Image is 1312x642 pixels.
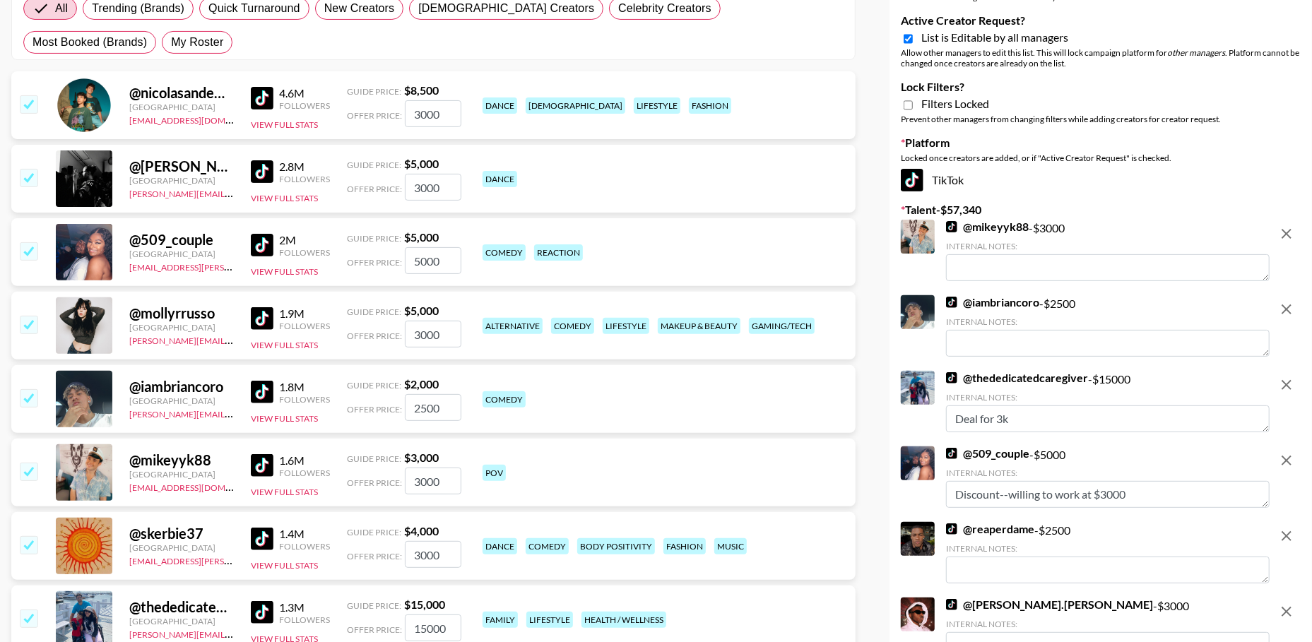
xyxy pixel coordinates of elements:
img: TikTok [946,221,957,232]
button: View Full Stats [251,413,318,424]
div: @ iambriancoro [129,378,234,396]
div: comedy [551,318,594,334]
span: Most Booked (Brands) [32,34,147,51]
div: [GEOGRAPHIC_DATA] [129,249,234,259]
input: 5,000 [405,174,461,201]
div: Prevent other managers from changing filters while adding creators for creator request. [901,114,1301,124]
div: 1.3M [279,600,330,614]
div: 1.4M [279,527,330,541]
button: View Full Stats [251,487,318,497]
div: Followers [279,614,330,625]
div: Followers [279,174,330,184]
label: Lock Filters? [901,80,1301,94]
div: - $ 2500 [946,522,1270,583]
a: @mikeyyk88 [946,220,1029,234]
textarea: Deal for 3k [946,405,1270,432]
button: remove [1272,598,1301,626]
span: Guide Price: [347,600,401,611]
textarea: Discount--willing to work at $3000 [946,481,1270,508]
div: [GEOGRAPHIC_DATA] [129,396,234,406]
span: Filters Locked [921,97,989,111]
input: 4,000 [405,541,461,568]
div: dance [483,538,517,554]
img: TikTok [251,160,273,183]
span: Offer Price: [347,404,402,415]
div: @ skerbie37 [129,525,234,542]
div: dance [483,97,517,114]
span: Offer Price: [347,184,402,194]
input: 8,500 [405,100,461,127]
button: remove [1272,295,1301,323]
div: [GEOGRAPHIC_DATA] [129,322,234,333]
div: fashion [663,538,706,554]
div: Followers [279,468,330,478]
div: Internal Notes: [946,543,1270,554]
div: makeup & beauty [658,318,740,334]
div: Locked once creators are added, or if "Active Creator Request" is checked. [901,153,1301,163]
div: comedy [483,391,526,408]
div: lifestyle [634,97,680,114]
div: health / wellness [581,612,666,628]
div: @ 509_couple [129,231,234,249]
div: Internal Notes: [946,619,1270,629]
a: [EMAIL_ADDRESS][DOMAIN_NAME] [129,112,271,126]
div: [GEOGRAPHIC_DATA] [129,175,234,186]
div: comedy [483,244,526,261]
a: [PERSON_NAME][EMAIL_ADDRESS][PERSON_NAME][DOMAIN_NAME] [129,333,406,346]
div: Followers [279,541,330,552]
img: TikTok [901,169,923,191]
div: Followers [279,394,330,405]
div: alternative [483,318,543,334]
a: @reaperdame [946,522,1034,536]
div: [GEOGRAPHIC_DATA] [129,469,234,480]
strong: $ 15,000 [404,598,445,611]
div: @ thededicatedcaregiver [129,598,234,616]
img: TikTok [251,87,273,109]
span: My Roster [171,34,223,51]
div: @ mollyrrusso [129,304,234,322]
a: [PERSON_NAME][EMAIL_ADDRESS][DOMAIN_NAME] [129,406,338,420]
a: @thededicatedcaregiver [946,371,1088,385]
a: @iambriancoro [946,295,1039,309]
div: 1.6M [279,453,330,468]
div: reaction [534,244,583,261]
input: 5,000 [405,321,461,347]
img: TikTok [251,601,273,624]
strong: $ 8,500 [404,83,439,97]
input: 2,000 [405,394,461,421]
img: TikTok [946,599,957,610]
div: Internal Notes: [946,316,1270,327]
span: Guide Price: [347,160,401,170]
strong: $ 2,000 [404,377,439,391]
span: Offer Price: [347,257,402,268]
div: 2M [279,233,330,247]
input: 15,000 [405,614,461,641]
a: [EMAIL_ADDRESS][PERSON_NAME][DOMAIN_NAME] [129,259,338,273]
button: remove [1272,220,1301,248]
strong: $ 3,000 [404,451,439,464]
div: Allow other managers to edit this list. This will lock campaign platform for . Platform cannot be... [901,47,1301,69]
label: Active Creator Request? [901,13,1301,28]
div: - $ 5000 [946,446,1270,508]
div: - $ 3000 [946,220,1270,281]
div: [DEMOGRAPHIC_DATA] [526,97,625,114]
span: Offer Price: [347,551,402,561]
div: Followers [279,100,330,111]
span: Offer Price: [347,110,402,121]
input: 5,000 [405,247,461,274]
button: remove [1272,446,1301,475]
div: Internal Notes: [946,392,1270,403]
button: View Full Stats [251,119,318,130]
div: Followers [279,247,330,258]
div: 4.6M [279,86,330,100]
div: 2.8M [279,160,330,174]
div: [GEOGRAPHIC_DATA] [129,542,234,553]
div: pov [483,465,506,481]
div: 1.9M [279,307,330,321]
a: @509_couple [946,446,1029,460]
div: fashion [689,97,731,114]
div: music [714,538,747,554]
button: remove [1272,522,1301,550]
a: [EMAIL_ADDRESS][PERSON_NAME][DOMAIN_NAME] [129,553,338,566]
em: other managers [1167,47,1225,58]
